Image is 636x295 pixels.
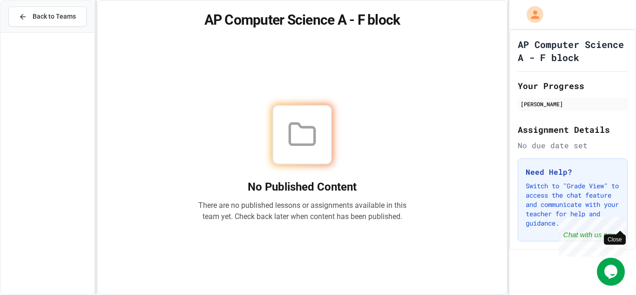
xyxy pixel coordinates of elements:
[198,179,406,194] h2: No Published Content
[559,217,627,257] iframe: chat widget
[521,100,625,108] div: [PERSON_NAME]
[33,12,76,21] span: Back to Teams
[597,258,627,286] iframe: chat widget
[198,200,406,222] p: There are no published lessons or assignments available in this team yet. Check back later when c...
[518,123,628,136] h2: Assignment Details
[526,181,620,228] p: Switch to "Grade View" to access the chat feature and communicate with your teacher for help and ...
[518,79,628,92] h2: Your Progress
[108,12,496,28] h1: AP Computer Science A - F block
[8,7,87,27] button: Back to Teams
[517,4,546,25] div: My Account
[518,140,628,151] div: No due date set
[518,38,628,64] h1: AP Computer Science A - F block
[526,166,620,178] h3: Need Help?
